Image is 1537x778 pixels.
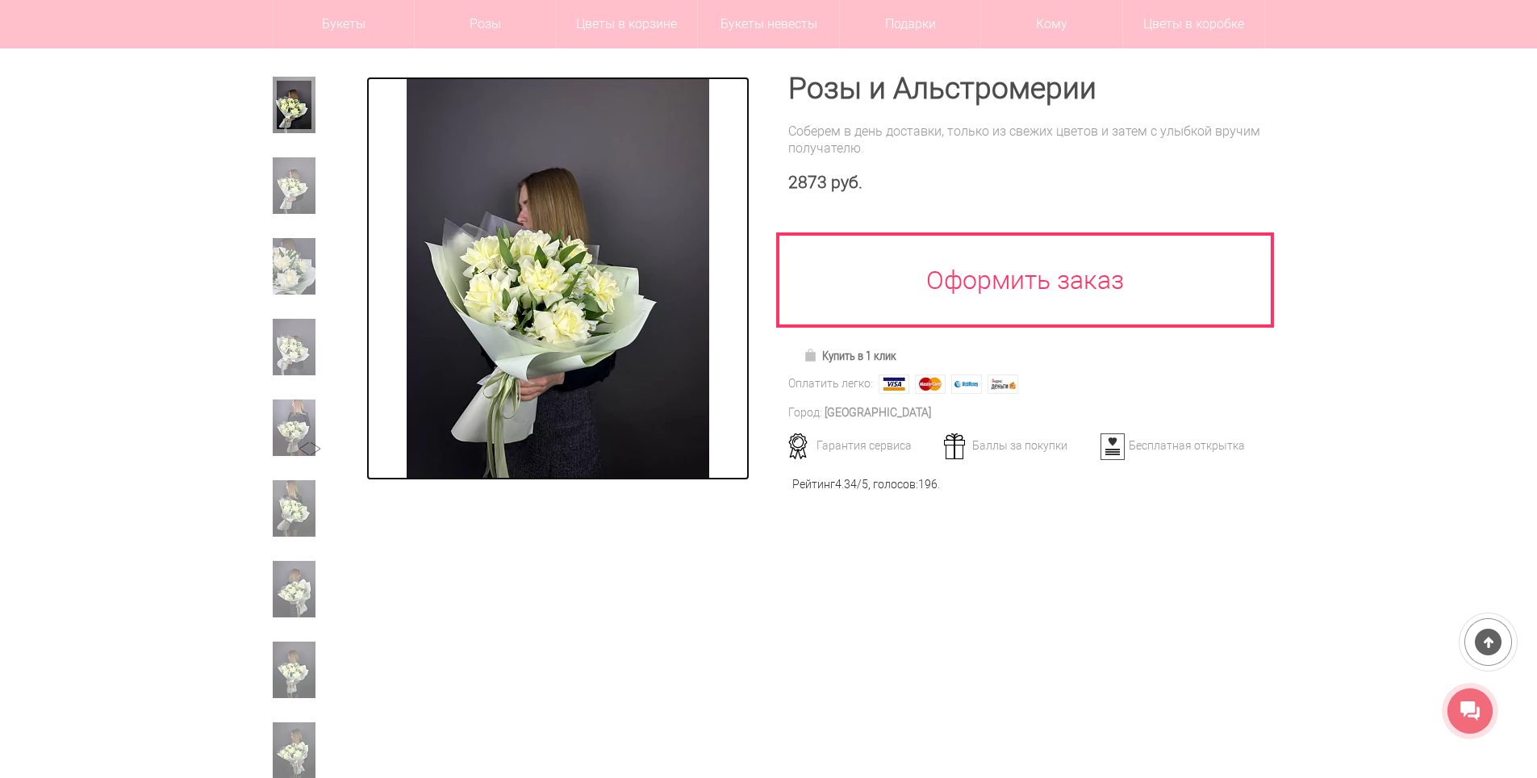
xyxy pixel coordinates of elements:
[407,77,709,480] img: Розы и Альстромерии
[918,478,938,491] span: 196
[879,374,909,394] img: Visa
[788,375,873,392] div: Оплатить легко:
[915,374,946,394] img: MasterCard
[804,349,822,362] img: Купить в 1 клик
[1095,438,1254,453] div: Бесплатная открытка
[788,404,822,421] div: Город:
[776,232,1275,328] a: Оформить заказ
[796,345,904,367] a: Купить в 1 клик
[835,478,857,491] span: 4.34
[788,173,1265,193] div: 2873 руб.
[783,438,942,453] div: Гарантия сервиса
[792,476,940,493] div: Рейтинг /5, голосов: .
[788,123,1265,157] div: Соберем в день доставки, только из свежих цветов и затем с улыбкой вручим получателю.
[788,74,1265,103] h1: Розы и Альстромерии
[366,77,750,480] a: Увеличить
[938,438,1097,453] div: Баллы за покупки
[951,374,982,394] img: Webmoney
[825,404,931,421] div: [GEOGRAPHIC_DATA]
[988,374,1018,394] img: Яндекс Деньги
